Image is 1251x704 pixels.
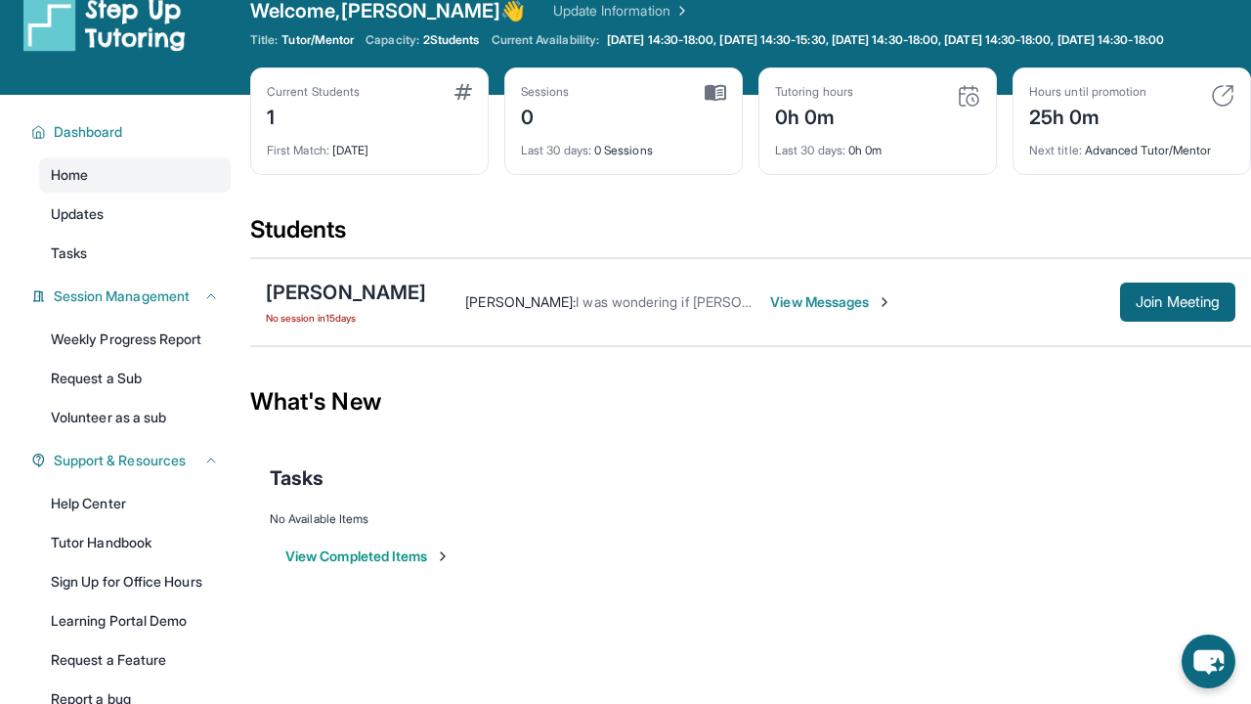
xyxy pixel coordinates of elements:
[521,100,570,131] div: 0
[465,293,576,310] span: [PERSON_NAME] :
[54,451,186,470] span: Support & Resources
[270,511,1231,527] div: No Available Items
[285,547,451,566] button: View Completed Items
[770,292,892,312] span: View Messages
[607,32,1164,48] span: [DATE] 14:30-18:00, [DATE] 14:30-15:30, [DATE] 14:30-18:00, [DATE] 14:30-18:00, [DATE] 14:30-18:00
[39,157,231,193] a: Home
[39,486,231,521] a: Help Center
[39,525,231,560] a: Tutor Handbook
[705,84,726,102] img: card
[1029,131,1234,158] div: Advanced Tutor/Mentor
[454,84,472,100] img: card
[553,1,690,21] a: Update Information
[281,32,354,48] span: Tutor/Mentor
[957,84,980,108] img: card
[492,32,599,48] span: Current Availability:
[39,400,231,435] a: Volunteer as a sub
[1029,143,1082,157] span: Next title :
[775,100,853,131] div: 0h 0m
[39,361,231,396] a: Request a Sub
[46,286,219,306] button: Session Management
[775,84,853,100] div: Tutoring hours
[267,100,360,131] div: 1
[1211,84,1234,108] img: card
[266,310,426,326] span: No session in 15 days
[267,131,472,158] div: [DATE]
[775,131,980,158] div: 0h 0m
[39,603,231,638] a: Learning Portal Demo
[366,32,419,48] span: Capacity:
[877,294,892,310] img: Chevron-Right
[250,214,1251,257] div: Students
[1029,100,1146,131] div: 25h 0m
[39,322,231,357] a: Weekly Progress Report
[46,451,219,470] button: Support & Resources
[54,122,123,142] span: Dashboard
[39,236,231,271] a: Tasks
[54,286,190,306] span: Session Management
[267,84,360,100] div: Current Students
[1029,84,1146,100] div: Hours until promotion
[1136,296,1220,308] span: Join Meeting
[423,32,480,48] span: 2 Students
[51,204,105,224] span: Updates
[775,143,845,157] span: Last 30 days :
[46,122,219,142] button: Dashboard
[39,564,231,599] a: Sign Up for Office Hours
[250,32,278,48] span: Title:
[603,32,1168,48] a: [DATE] 14:30-18:00, [DATE] 14:30-15:30, [DATE] 14:30-18:00, [DATE] 14:30-18:00, [DATE] 14:30-18:00
[39,197,231,232] a: Updates
[51,165,88,185] span: Home
[670,1,690,21] img: Chevron Right
[1182,635,1235,688] button: chat-button
[267,143,329,157] span: First Match :
[266,279,426,306] div: [PERSON_NAME]
[521,131,726,158] div: 0 Sessions
[1120,283,1235,322] button: Join Meeting
[521,143,591,157] span: Last 30 days :
[521,84,570,100] div: Sessions
[39,642,231,678] a: Request a Feature
[270,464,324,492] span: Tasks
[250,359,1251,445] div: What's New
[51,243,87,263] span: Tasks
